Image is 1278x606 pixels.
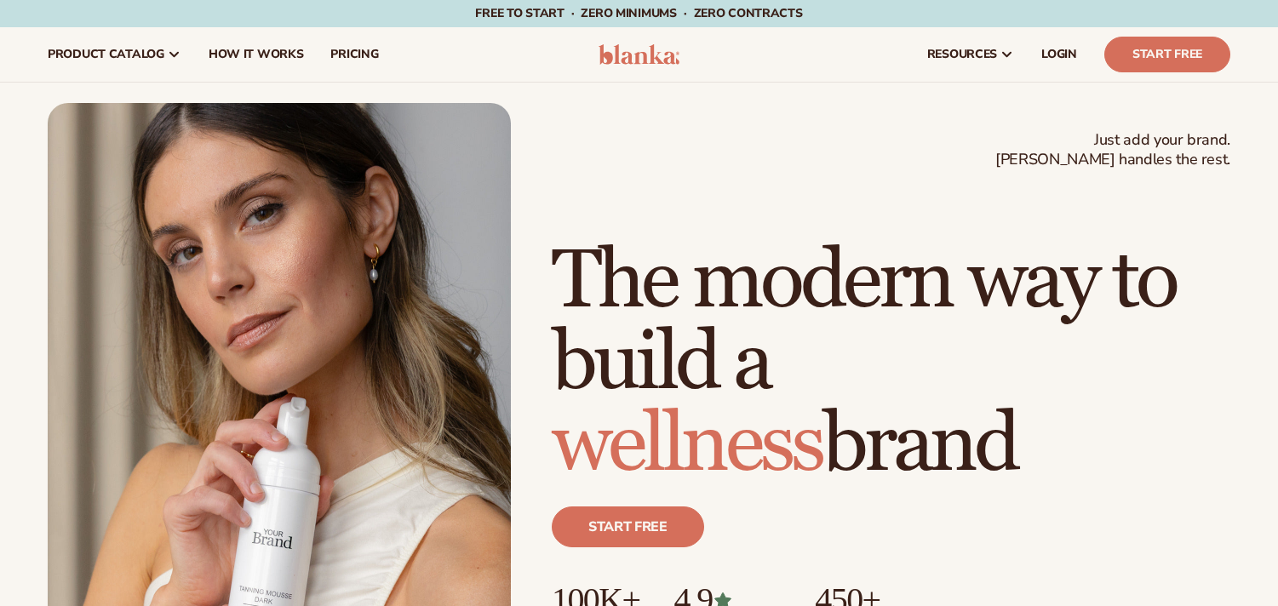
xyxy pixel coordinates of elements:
a: Start free [552,506,704,547]
a: Start Free [1104,37,1230,72]
span: LOGIN [1041,48,1077,61]
span: Free to start · ZERO minimums · ZERO contracts [475,5,802,21]
span: resources [927,48,997,61]
span: pricing [330,48,378,61]
a: pricing [317,27,392,82]
img: logo [599,44,679,65]
span: product catalog [48,48,164,61]
span: How It Works [209,48,304,61]
a: How It Works [195,27,318,82]
h1: The modern way to build a brand [552,241,1230,486]
span: Just add your brand. [PERSON_NAME] handles the rest. [995,130,1230,170]
a: resources [914,27,1028,82]
a: product catalog [34,27,195,82]
span: wellness [552,395,822,495]
a: LOGIN [1028,27,1091,82]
